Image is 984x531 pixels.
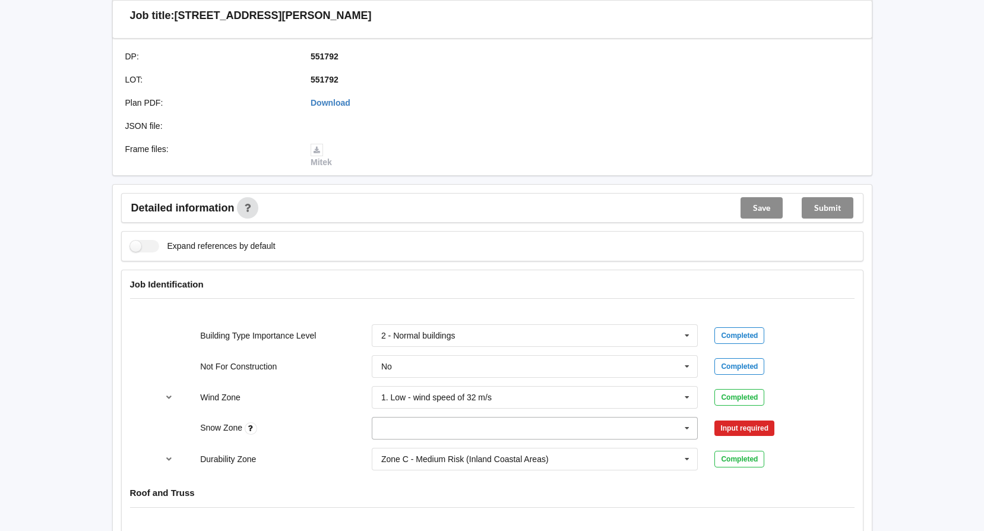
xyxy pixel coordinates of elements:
[200,454,256,464] label: Durability Zone
[130,279,855,290] h4: Job Identification
[381,393,492,402] div: 1. Low - wind speed of 32 m/s
[117,97,303,109] div: Plan PDF :
[381,331,455,340] div: 2 - Normal buildings
[157,448,181,470] button: reference-toggle
[117,50,303,62] div: DP :
[200,331,316,340] label: Building Type Importance Level
[714,389,764,406] div: Completed
[381,455,549,463] div: Zone C - Medium Risk (Inland Coastal Areas)
[117,143,303,168] div: Frame files :
[157,387,181,408] button: reference-toggle
[130,9,175,23] h3: Job title:
[714,327,764,344] div: Completed
[311,144,332,167] a: Mitek
[311,52,338,61] b: 551792
[117,120,303,132] div: JSON file :
[381,362,392,371] div: No
[200,423,245,432] label: Snow Zone
[130,487,855,498] h4: Roof and Truss
[175,9,372,23] h3: [STREET_ADDRESS][PERSON_NAME]
[311,75,338,84] b: 551792
[130,240,276,252] label: Expand references by default
[200,393,241,402] label: Wind Zone
[311,98,350,108] a: Download
[714,358,764,375] div: Completed
[117,74,303,86] div: LOT :
[714,451,764,467] div: Completed
[714,421,774,436] div: Input required
[200,362,277,371] label: Not For Construction
[131,203,235,213] span: Detailed information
